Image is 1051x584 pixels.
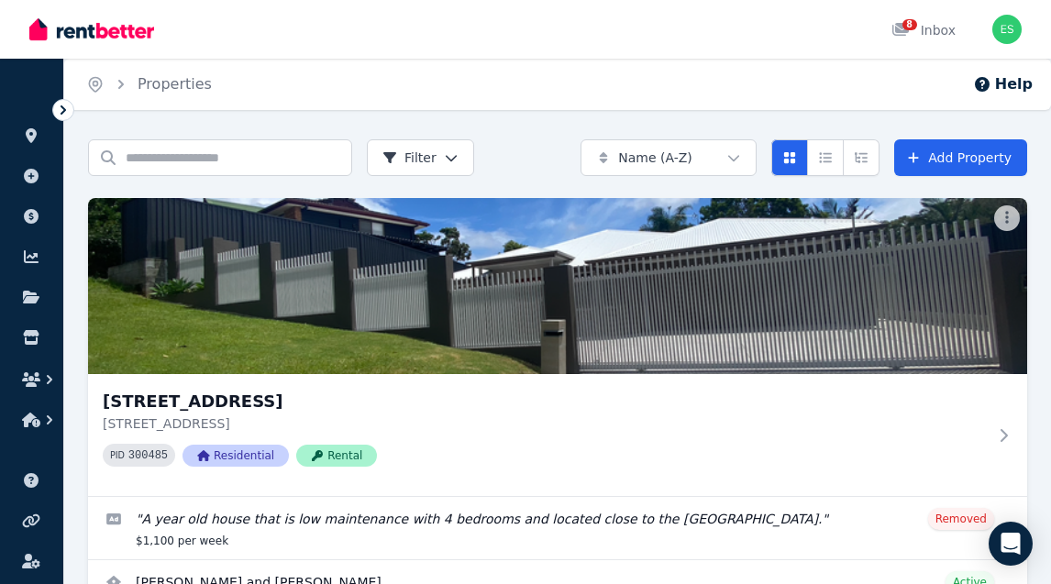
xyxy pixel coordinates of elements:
div: View options [771,139,880,176]
button: Help [973,73,1033,95]
button: Filter [367,139,474,176]
code: 300485 [128,449,168,462]
div: Inbox [891,21,956,39]
span: Filter [382,149,437,167]
div: Open Intercom Messenger [989,522,1033,566]
h3: [STREET_ADDRESS] [103,389,987,414]
button: Compact list view [807,139,844,176]
a: 3 Verdelho Way, Molendinar[STREET_ADDRESS][STREET_ADDRESS]PID 300485ResidentialRental [88,198,1027,496]
a: Properties [138,75,212,93]
a: Add Property [894,139,1027,176]
img: Elizabeth & Paul Spanos [992,15,1022,44]
p: [STREET_ADDRESS] [103,414,987,433]
span: 8 [902,19,917,30]
span: Residential [183,445,289,467]
span: Name (A-Z) [618,149,692,167]
button: Name (A-Z) [581,139,757,176]
button: More options [994,205,1020,231]
img: 3 Verdelho Way, Molendinar [88,198,1027,374]
button: Expanded list view [843,139,880,176]
small: PID [110,450,125,460]
img: RentBetter [29,16,154,43]
span: Rental [296,445,377,467]
a: Edit listing: A year old house that is low maintenance with 4 bedrooms and located close to the G... [88,497,1027,559]
nav: Breadcrumb [64,59,234,110]
button: Card view [771,139,808,176]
